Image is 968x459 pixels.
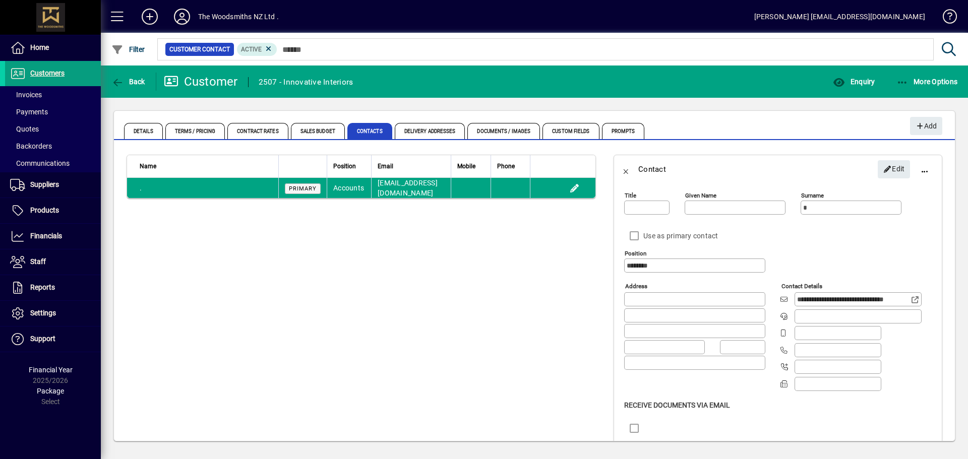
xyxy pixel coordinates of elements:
[5,138,101,155] a: Backorders
[164,74,238,90] div: Customer
[685,192,716,199] mat-label: Given name
[625,192,636,199] mat-label: Title
[5,103,101,120] a: Payments
[467,123,540,139] span: Documents / Images
[111,78,145,86] span: Back
[347,123,392,139] span: Contacts
[165,123,225,139] span: Terms / Pricing
[333,161,365,172] div: Position
[30,232,62,240] span: Financials
[30,206,59,214] span: Products
[457,161,475,172] span: Mobile
[140,161,156,172] span: Name
[883,161,905,177] span: Edit
[30,257,46,266] span: Staff
[878,160,910,178] button: Edit
[801,192,824,199] mat-label: Surname
[910,117,942,135] button: Add
[378,161,393,172] span: Email
[457,161,485,172] div: Mobile
[638,161,666,177] div: Contact
[30,43,49,51] span: Home
[134,8,166,26] button: Add
[198,9,279,25] div: The Woodsmiths NZ Ltd .
[614,157,638,181] button: Back
[30,309,56,317] span: Settings
[378,179,438,197] span: [EMAIL_ADDRESS][DOMAIN_NAME]
[896,78,958,86] span: More Options
[140,161,272,172] div: Name
[241,46,262,53] span: Active
[5,326,101,352] a: Support
[166,8,198,26] button: Profile
[237,43,277,56] mat-chip: Activation Status: Active
[935,2,955,35] a: Knowledge Base
[10,91,42,99] span: Invoices
[10,108,48,116] span: Payments
[5,249,101,275] a: Staff
[894,73,960,91] button: More Options
[378,161,445,172] div: Email
[291,123,345,139] span: Sales Budget
[395,123,465,139] span: Delivery Addresses
[140,184,142,192] span: .
[10,159,70,167] span: Communications
[542,123,599,139] span: Custom Fields
[109,73,148,91] button: Back
[5,301,101,326] a: Settings
[111,45,145,53] span: Filter
[624,401,730,409] span: Receive Documents Via Email
[5,275,101,300] a: Reports
[915,118,937,135] span: Add
[37,387,64,395] span: Package
[30,335,55,343] span: Support
[327,178,371,198] td: Accounts
[124,123,163,139] span: Details
[5,172,101,198] a: Suppliers
[5,198,101,223] a: Products
[833,78,875,86] span: Enquiry
[101,73,156,91] app-page-header-button: Back
[333,161,356,172] span: Position
[109,40,148,58] button: Filter
[754,9,925,25] div: [PERSON_NAME] [EMAIL_ADDRESS][DOMAIN_NAME]
[602,123,645,139] span: Prompts
[227,123,288,139] span: Contract Rates
[29,366,73,374] span: Financial Year
[10,142,52,150] span: Backorders
[5,224,101,249] a: Financials
[497,161,515,172] span: Phone
[830,73,877,91] button: Enquiry
[259,74,353,90] div: 2507 - Innovative Interiors
[169,44,230,54] span: Customer Contact
[625,250,646,257] mat-label: Position
[5,35,101,60] a: Home
[289,185,317,192] span: Primary
[497,161,524,172] div: Phone
[5,155,101,172] a: Communications
[30,283,55,291] span: Reports
[5,86,101,103] a: Invoices
[30,69,65,77] span: Customers
[913,157,937,181] button: More options
[10,125,39,133] span: Quotes
[5,120,101,138] a: Quotes
[30,180,59,188] span: Suppliers
[567,180,583,196] button: Edit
